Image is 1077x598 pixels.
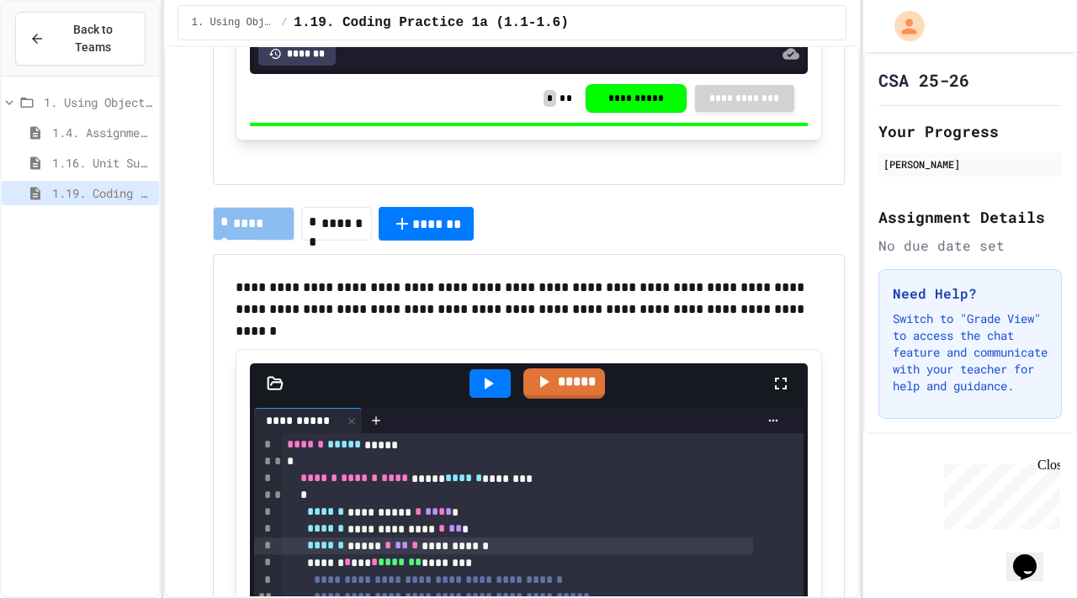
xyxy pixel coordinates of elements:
span: 1.4. Assignment and Input [52,124,152,141]
h1: CSA 25-26 [878,68,969,92]
div: My Account [877,7,929,45]
h2: Your Progress [878,119,1062,143]
span: 1. Using Objects and Methods [44,93,152,111]
span: 1.19. Coding Practice 1a (1.1-1.6) [52,184,152,202]
p: Switch to "Grade View" to access the chat feature and communicate with your teacher for help and ... [893,310,1048,394]
span: Back to Teams [55,21,131,56]
span: 1. Using Objects and Methods [192,16,274,29]
span: 1.16. Unit Summary 1a (1.1-1.6) [52,154,152,172]
h3: Need Help? [893,283,1048,304]
h2: Assignment Details [878,205,1062,229]
iframe: chat widget [1006,531,1060,581]
div: Chat with us now!Close [7,7,116,107]
div: [PERSON_NAME] [883,156,1057,172]
span: 1.19. Coding Practice 1a (1.1-1.6) [294,13,568,33]
div: No due date set [878,235,1062,256]
iframe: chat widget [937,458,1060,529]
button: Back to Teams [15,12,146,66]
span: / [281,16,287,29]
